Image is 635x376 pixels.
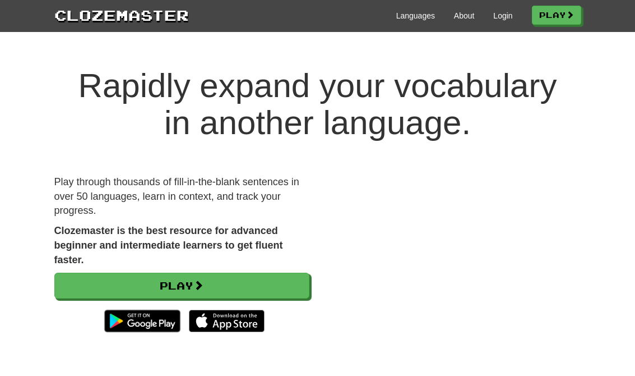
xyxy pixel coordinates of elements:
[493,10,512,21] a: Login
[396,10,435,21] a: Languages
[99,304,186,338] img: Get it on Google Play
[454,10,475,21] a: About
[54,4,189,25] a: Clozemaster
[54,273,309,299] a: Play
[54,225,283,265] strong: Clozemaster is the best resource for advanced beginner and intermediate learners to get fluent fa...
[54,175,309,218] p: Play through thousands of fill-in-the-blank sentences in over 50 languages, learn in context, and...
[532,6,581,25] a: Play
[189,310,265,332] img: Download_on_the_App_Store_Badge_US-UK_135x40-25178aeef6eb6b83b96f5f2d004eda3bffbb37122de64afbaef7...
